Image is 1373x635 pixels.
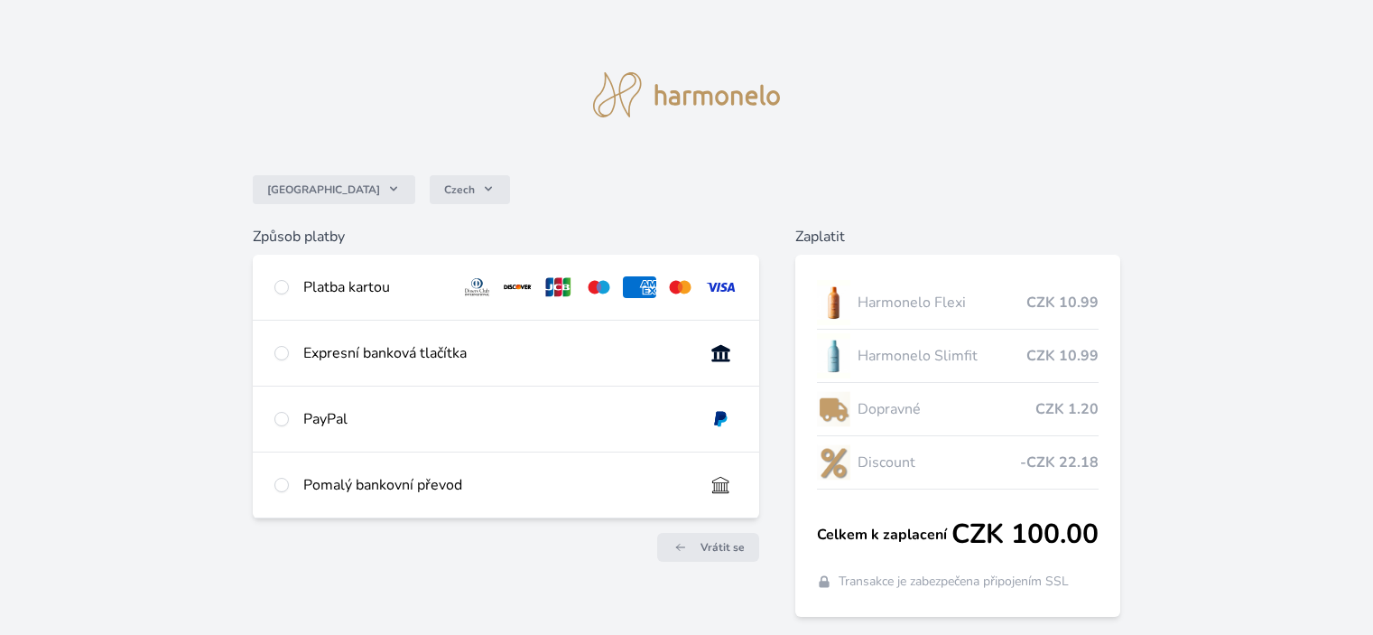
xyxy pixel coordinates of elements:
img: onlineBanking_CZ.svg [704,342,738,364]
span: Harmonelo Slimfit [858,345,1025,367]
img: SLIMFIT_se_stinem_x-lo.jpg [817,333,851,378]
h6: Zaplatit [795,226,1120,247]
h6: Způsob platby [253,226,758,247]
img: CLEAN_FLEXI_se_stinem_x-hi_(1)-lo.jpg [817,280,851,325]
img: delivery-lo.png [817,387,851,432]
span: Celkem k zaplacení [817,524,951,546]
img: paypal.svg [704,408,738,430]
img: jcb.svg [542,276,575,298]
img: bankTransfer_IBAN.svg [704,474,738,496]
img: discount-lo.png [817,440,851,485]
span: -CZK 22.18 [1020,452,1099,473]
span: Transakce je zabezpečena připojením SSL [839,573,1069,591]
img: logo.svg [593,72,781,117]
span: CZK 100.00 [951,518,1099,551]
img: visa.svg [704,276,738,298]
span: Vrátit se [700,540,745,555]
img: maestro.svg [582,276,616,298]
img: amex.svg [623,276,656,298]
div: PayPal [303,408,689,430]
span: Harmonelo Flexi [858,292,1025,313]
span: CZK 10.99 [1026,345,1099,367]
span: Dopravné [858,398,1034,420]
span: CZK 10.99 [1026,292,1099,313]
img: mc.svg [663,276,697,298]
img: discover.svg [501,276,534,298]
div: Pomalý bankovní převod [303,474,689,496]
button: Czech [430,175,510,204]
span: Czech [444,182,475,197]
span: CZK 1.20 [1035,398,1099,420]
div: Expresní banková tlačítka [303,342,689,364]
span: [GEOGRAPHIC_DATA] [267,182,380,197]
button: [GEOGRAPHIC_DATA] [253,175,415,204]
span: Discount [858,452,1019,473]
a: Vrátit se [657,533,759,562]
div: Platba kartou [303,276,446,298]
img: diners.svg [460,276,494,298]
